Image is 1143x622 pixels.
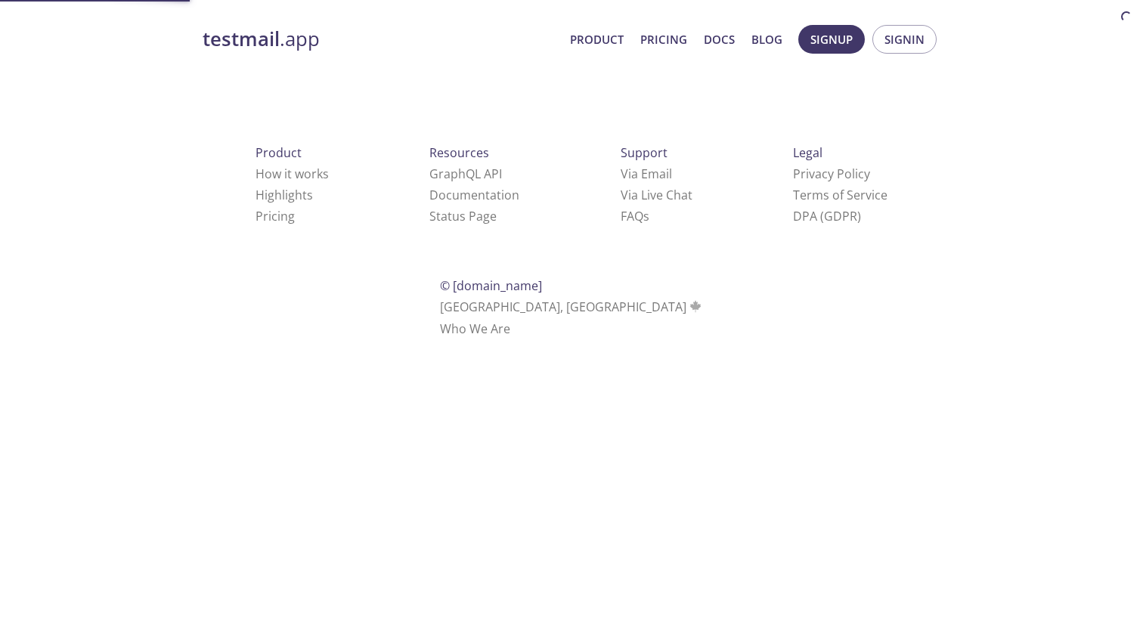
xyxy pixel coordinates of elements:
[429,187,519,203] a: Documentation
[621,166,672,182] a: Via Email
[643,208,649,224] span: s
[429,144,489,161] span: Resources
[256,166,329,182] a: How it works
[798,25,865,54] button: Signup
[793,187,887,203] a: Terms of Service
[793,144,822,161] span: Legal
[621,208,649,224] a: FAQ
[440,277,542,294] span: © [DOMAIN_NAME]
[440,299,704,315] span: [GEOGRAPHIC_DATA], [GEOGRAPHIC_DATA]
[440,320,510,337] a: Who We Are
[429,166,502,182] a: GraphQL API
[203,26,280,52] strong: testmail
[704,29,735,49] a: Docs
[793,166,870,182] a: Privacy Policy
[256,144,302,161] span: Product
[256,208,295,224] a: Pricing
[203,26,558,52] a: testmail.app
[793,208,861,224] a: DPA (GDPR)
[884,29,925,49] span: Signin
[640,29,687,49] a: Pricing
[751,29,782,49] a: Blog
[570,29,624,49] a: Product
[621,144,668,161] span: Support
[810,29,853,49] span: Signup
[256,187,313,203] a: Highlights
[429,208,497,224] a: Status Page
[621,187,692,203] a: Via Live Chat
[872,25,937,54] button: Signin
